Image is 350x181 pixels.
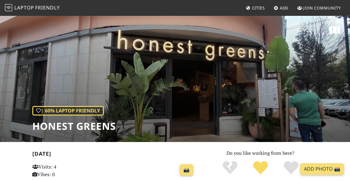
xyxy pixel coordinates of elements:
[32,151,196,159] h2: [DATE]
[244,2,267,13] a: Cities
[32,106,104,116] div: | 60% Laptop Friendly
[32,163,82,179] p: Visits: 4 Vibes: 0
[32,120,116,132] h1: Honest Greens
[276,160,306,176] div: Definitely!
[14,4,34,11] span: Laptop
[252,5,265,11] span: Cities
[35,4,60,11] span: Friendly
[303,5,341,11] span: Join Community
[5,4,12,11] img: LaptopFriendly
[245,160,276,176] div: Yes
[300,163,344,175] a: Add Photo 📸
[271,2,291,13] a: Add
[180,164,193,176] a: 📸
[5,3,60,13] a: LaptopFriendly LaptopFriendly
[215,160,245,176] div: No
[295,2,343,13] a: Join Community
[203,149,318,157] p: Do you like working from here?
[280,5,289,11] span: Add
